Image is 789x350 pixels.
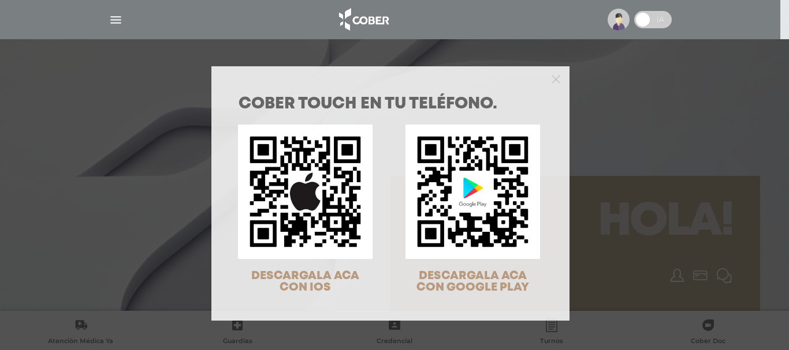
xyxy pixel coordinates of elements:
span: DESCARGALA ACA CON IOS [251,270,359,293]
img: qr-code [405,125,540,259]
button: Close [552,73,560,84]
h1: COBER TOUCH en tu teléfono. [239,96,542,112]
img: qr-code [238,125,373,259]
span: DESCARGALA ACA CON GOOGLE PLAY [416,270,529,293]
